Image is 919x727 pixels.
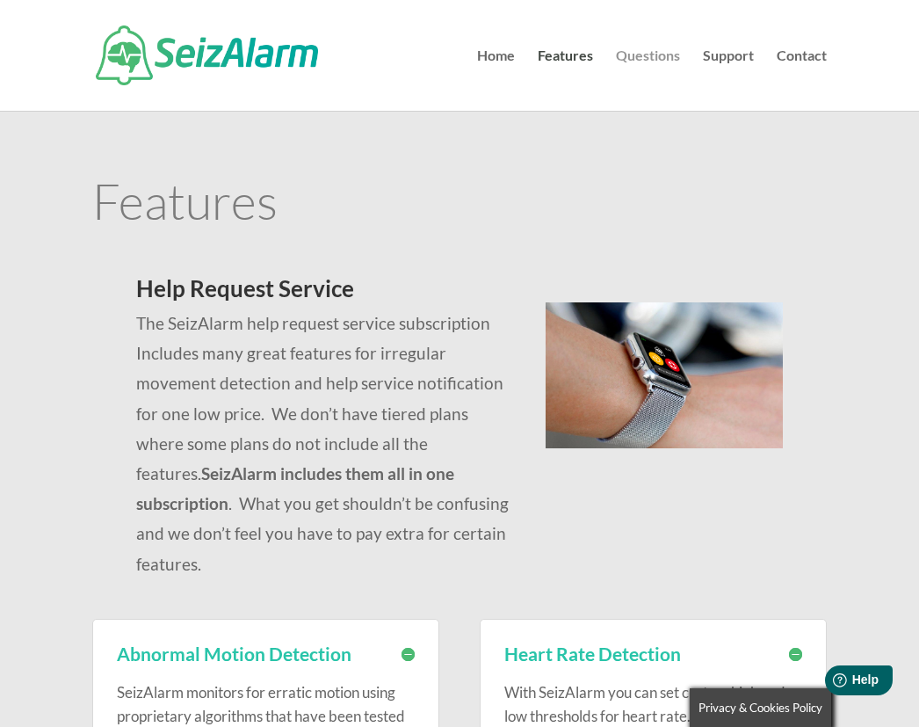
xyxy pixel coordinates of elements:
h3: Heart Rate Detection [504,644,802,663]
iframe: Help widget launcher [763,658,900,708]
img: SeizAlarm [96,25,318,85]
a: Features [538,49,593,111]
a: Home [477,49,515,111]
h2: Help Request Service [136,277,510,309]
p: The SeizAlarm help request service subscription Includes many great features for irregular moveme... [136,309,510,579]
strong: SeizAlarm includes them all in one subscription [136,463,454,513]
span: Privacy & Cookies Policy [698,701,822,715]
a: Contact [777,49,827,111]
h1: Features [92,176,828,234]
a: Questions [616,49,680,111]
h3: Abnormal Motion Detection [117,644,415,663]
img: seizalarm-on-wrist [546,302,783,448]
a: Support [703,49,754,111]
